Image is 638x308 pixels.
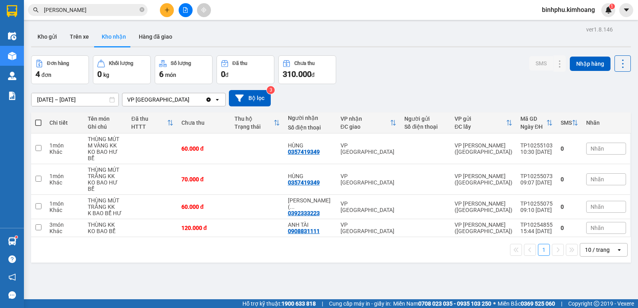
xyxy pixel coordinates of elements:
[93,55,151,84] button: Khối lượng0kg
[341,116,390,122] div: VP nhận
[33,7,39,13] span: search
[181,176,226,182] div: 70.000 đ
[41,72,51,78] span: đơn
[49,222,80,228] div: 3 món
[88,197,124,210] div: THÙNG MÚT TRẮNG KK
[536,5,601,15] span: binhphu.kimhoang
[585,246,610,254] div: 10 / trang
[616,247,622,253] svg: open
[283,69,311,79] span: 310.000
[140,6,144,14] span: close-circle
[103,72,109,78] span: kg
[455,173,512,186] div: VP [PERSON_NAME] ([GEOGRAPHIC_DATA])
[455,222,512,234] div: VP [PERSON_NAME] ([GEOGRAPHIC_DATA])
[234,124,273,130] div: Trạng thái
[455,200,512,213] div: VP [PERSON_NAME] ([GEOGRAPHIC_DATA])
[44,6,138,14] input: Tìm tên, số ĐT hoặc mã đơn
[455,142,512,155] div: VP [PERSON_NAME] ([GEOGRAPHIC_DATA])
[232,61,247,66] div: Đã thu
[8,237,16,245] img: warehouse-icon
[520,179,553,186] div: 09:07 [DATE]
[516,112,557,133] th: Toggle SortBy
[88,149,124,161] div: KO BAO HƯ BỂ
[520,142,553,149] div: TP10255103
[404,124,447,130] div: Số điện thoại
[8,291,16,299] span: message
[49,149,80,155] div: Khác
[294,61,315,66] div: Chưa thu
[8,32,16,40] img: warehouse-icon
[591,204,604,210] span: Nhãn
[159,69,163,79] span: 6
[288,115,333,121] div: Người nhận
[288,142,333,149] div: HÙNG
[288,222,333,228] div: ANH TÀI
[229,90,271,106] button: Bộ lọc
[181,145,226,152] div: 60.000 đ
[181,225,226,231] div: 120.000 đ
[160,3,174,17] button: plus
[183,7,188,13] span: file-add
[88,116,124,122] div: Tên món
[521,300,555,307] strong: 0369 525 060
[31,27,63,46] button: Kho gửi
[88,167,124,179] div: THÙNG MÚT TRẮNG KK
[520,149,553,155] div: 10:30 [DATE]
[131,124,167,130] div: HTTT
[8,52,16,60] img: warehouse-icon
[341,142,397,155] div: VP [GEOGRAPHIC_DATA]
[591,145,604,152] span: Nhãn
[49,179,80,186] div: Khác
[179,3,193,17] button: file-add
[49,120,80,126] div: Chi tiết
[341,173,397,186] div: VP [GEOGRAPHIC_DATA]
[288,210,320,216] div: 0392333223
[561,204,578,210] div: 0
[109,61,133,66] div: Khối lượng
[520,222,553,228] div: TP10254855
[341,200,397,213] div: VP [GEOGRAPHIC_DATA]
[181,120,226,126] div: Chưa thu
[594,301,599,306] span: copyright
[520,207,553,213] div: 09:10 [DATE]
[561,145,578,152] div: 0
[242,299,316,308] span: Hỗ trợ kỹ thuật:
[570,57,610,71] button: Nhập hàng
[288,228,320,234] div: 0908831111
[451,112,516,133] th: Toggle SortBy
[131,116,167,122] div: Đã thu
[561,120,572,126] div: SMS
[88,179,124,192] div: KO BAO HƯ BỂ
[329,299,391,308] span: Cung cấp máy in - giấy in:
[455,124,506,130] div: ĐC lấy
[132,27,179,46] button: Hàng đã giao
[127,112,177,133] th: Toggle SortBy
[63,27,95,46] button: Trên xe
[88,210,124,216] div: K BAO BỂ HƯ
[520,173,553,179] div: TP10255073
[322,299,323,308] span: |
[520,124,546,130] div: Ngày ĐH
[88,222,124,228] div: THÙNG KK
[586,120,626,126] div: Nhãn
[619,3,633,17] button: caret-down
[591,225,604,231] span: Nhãn
[88,228,124,234] div: KO BAO BỂ
[610,4,613,9] span: 1
[127,96,189,104] div: VP [GEOGRAPHIC_DATA]
[49,200,80,207] div: 1 món
[404,116,447,122] div: Người gửi
[8,92,16,100] img: solution-icon
[529,56,553,71] button: SMS
[393,299,491,308] span: Miền Nam
[288,173,333,179] div: HÙNG
[8,72,16,80] img: warehouse-icon
[493,302,496,305] span: ⚪️
[234,116,273,122] div: Thu hộ
[609,4,615,9] sup: 1
[337,112,401,133] th: Toggle SortBy
[591,176,604,182] span: Nhãn
[49,207,80,213] div: Khác
[538,244,550,256] button: 1
[586,25,613,34] div: ver 1.8.146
